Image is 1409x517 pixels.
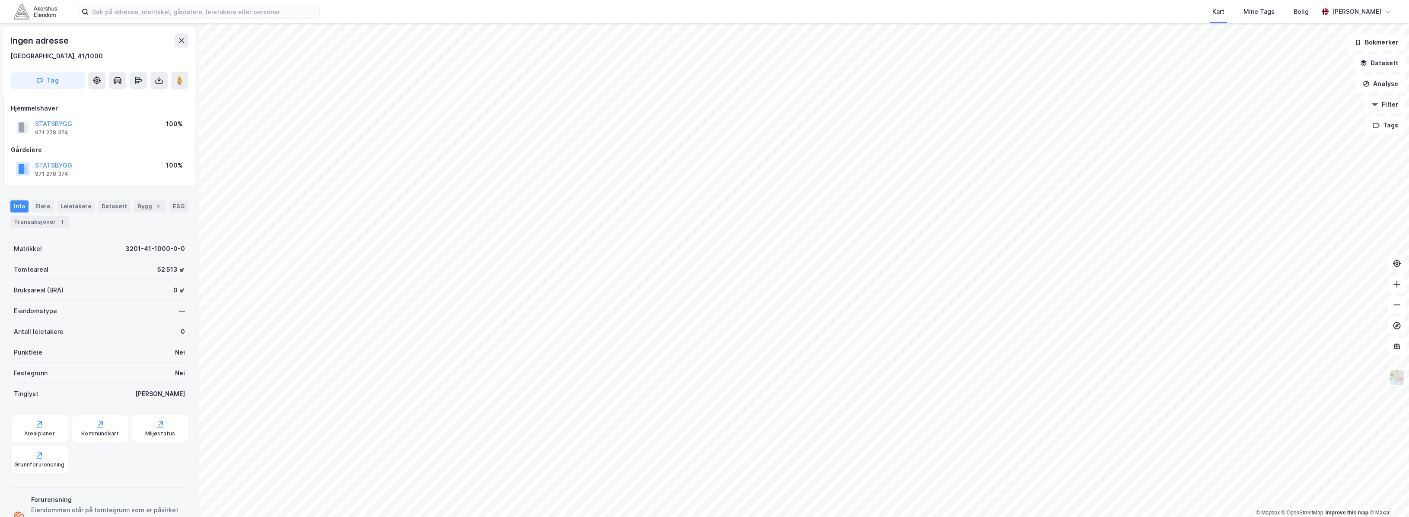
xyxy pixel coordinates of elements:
[14,306,57,316] div: Eiendomstype
[35,129,68,136] div: 971 278 374
[166,160,183,171] div: 100%
[11,103,188,114] div: Hjemmelshaver
[14,461,64,468] div: Grunnforurensning
[1281,510,1323,516] a: OpenStreetMap
[57,218,66,226] div: 1
[10,216,70,228] div: Transaksjoner
[1212,6,1224,17] div: Kart
[134,200,166,213] div: Bygg
[1353,54,1406,72] button: Datasett
[1365,117,1406,134] button: Tags
[14,347,42,358] div: Punktleie
[1389,369,1405,386] img: Z
[1366,476,1409,517] div: Kontrollprogram for chat
[10,200,29,213] div: Info
[175,368,185,378] div: Nei
[173,285,185,295] div: 0 ㎡
[157,264,185,275] div: 52 513 ㎡
[14,264,48,275] div: Tomteareal
[31,495,185,505] div: Forurensning
[10,72,85,89] button: Tag
[14,368,48,378] div: Festegrunn
[166,119,183,129] div: 100%
[1347,34,1406,51] button: Bokmerker
[89,5,319,18] input: Søk på adresse, matrikkel, gårdeiere, leietakere eller personer
[14,327,64,337] div: Antall leietakere
[125,244,185,254] div: 3201-41-1000-0-0
[1355,75,1406,92] button: Analyse
[14,244,42,254] div: Matrikkel
[10,51,103,61] div: [GEOGRAPHIC_DATA], 41/1000
[1256,510,1280,516] a: Mapbox
[1294,6,1309,17] div: Bolig
[1326,510,1368,516] a: Improve this map
[24,430,55,437] div: Arealplaner
[1364,96,1406,113] button: Filter
[57,200,95,213] div: Leietakere
[1366,476,1409,517] iframe: Chat Widget
[175,347,185,358] div: Nei
[14,285,64,295] div: Bruksareal (BRA)
[35,171,68,178] div: 971 278 374
[14,389,38,399] div: Tinglyst
[98,200,131,213] div: Datasett
[81,430,119,437] div: Kommunekart
[181,327,185,337] div: 0
[32,200,54,213] div: Eiere
[145,430,175,437] div: Miljøstatus
[14,4,57,19] img: akershus-eiendom-logo.9091f326c980b4bce74ccdd9f866810c.svg
[179,306,185,316] div: —
[10,34,70,48] div: Ingen adresse
[169,200,188,213] div: ESG
[135,389,185,399] div: [PERSON_NAME]
[11,145,188,155] div: Gårdeiere
[154,202,163,211] div: 2
[1332,6,1381,17] div: [PERSON_NAME]
[1243,6,1275,17] div: Mine Tags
